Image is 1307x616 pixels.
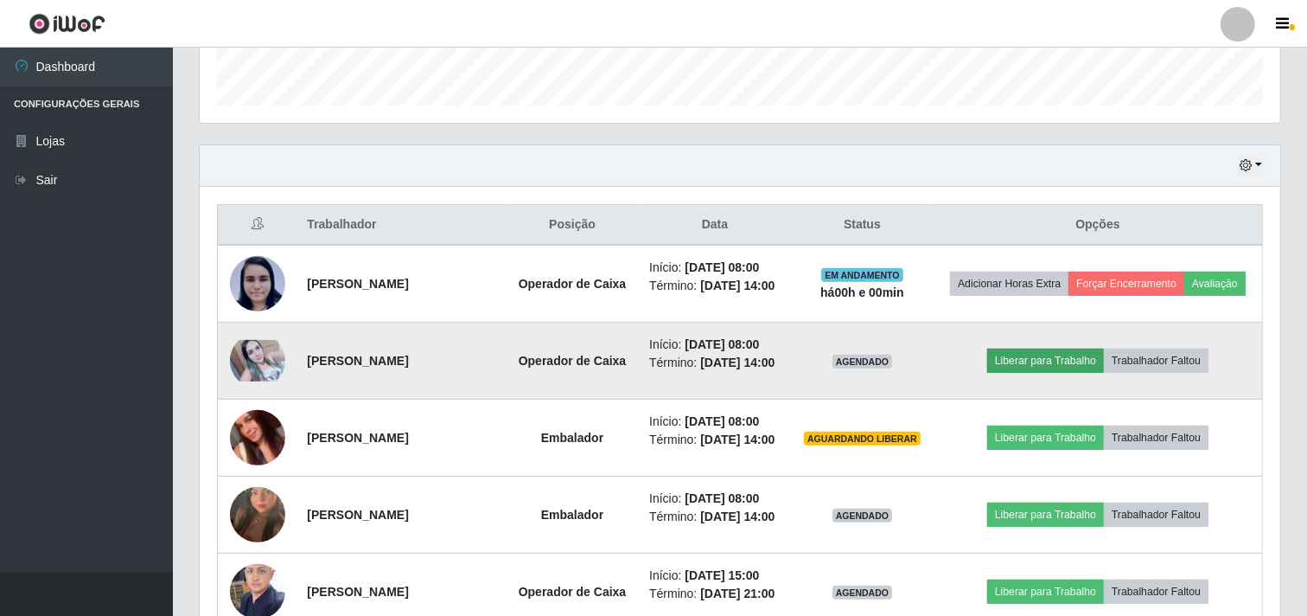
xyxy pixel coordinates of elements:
time: [DATE] 21:00 [700,587,775,600]
li: Início: [649,567,781,585]
button: Liberar para Trabalho [987,580,1104,604]
strong: [PERSON_NAME] [307,431,408,445]
strong: Operador de Caixa [519,277,627,291]
img: 1755967732582.jpeg [230,465,285,564]
span: AGENDADO [832,586,893,600]
span: EM ANDAMENTO [821,268,903,282]
strong: [PERSON_NAME] [307,508,408,522]
li: Início: [649,413,781,431]
button: Adicionar Horas Extra [950,272,1068,296]
button: Liberar para Trabalho [987,503,1104,527]
time: [DATE] 08:00 [685,414,759,428]
time: [DATE] 14:00 [700,279,775,292]
img: 1628255605382.jpeg [230,255,285,312]
th: Posição [506,205,639,246]
th: Status [791,205,934,246]
time: [DATE] 08:00 [685,260,759,274]
span: AGENDADO [832,355,893,369]
strong: Embalador [541,508,603,522]
li: Término: [649,354,781,372]
li: Término: [649,585,781,603]
strong: Operador de Caixa [519,585,627,599]
th: Opções [934,205,1263,246]
button: Forçar Encerramento [1068,272,1184,296]
time: [DATE] 14:00 [700,433,775,446]
time: [DATE] 08:00 [685,491,759,505]
li: Término: [649,277,781,295]
button: Liberar para Trabalho [987,349,1104,373]
strong: há 00 h e 00 min [820,286,904,299]
time: [DATE] 14:00 [700,356,775,369]
li: Término: [649,508,781,526]
strong: [PERSON_NAME] [307,585,408,599]
th: Trabalhador [296,205,506,246]
strong: [PERSON_NAME] [307,277,408,291]
span: AGENDADO [832,509,893,523]
button: Trabalhador Faltou [1104,580,1208,604]
button: Avaliação [1184,272,1246,296]
th: Data [639,205,791,246]
img: CoreUI Logo [29,13,105,35]
time: [DATE] 08:00 [685,337,759,351]
strong: Embalador [541,431,603,445]
strong: Operador de Caixa [519,354,627,368]
time: [DATE] 15:00 [685,568,759,582]
button: Trabalhador Faltou [1104,503,1208,527]
img: 1668045195868.jpeg [230,340,285,382]
li: Término: [649,431,781,449]
strong: [PERSON_NAME] [307,354,408,368]
li: Início: [649,490,781,508]
button: Trabalhador Faltou [1104,349,1208,373]
img: 1757949495626.jpeg [230,388,285,487]
button: Liberar para Trabalho [987,426,1104,450]
time: [DATE] 14:00 [700,510,775,523]
span: AGUARDANDO LIBERAR [804,432,921,446]
li: Início: [649,336,781,354]
li: Início: [649,259,781,277]
button: Trabalhador Faltou [1104,426,1208,450]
